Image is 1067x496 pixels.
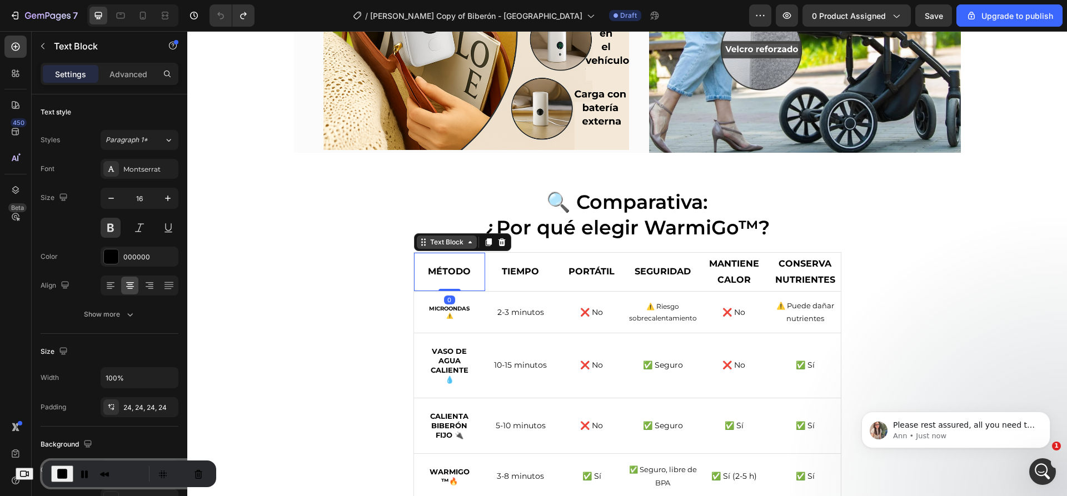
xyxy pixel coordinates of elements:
strong: CONSERVA NUTRIENTES [588,227,648,254]
div: 000000 [123,252,176,262]
p: ✅ Seguro, libre de BPA [441,432,510,458]
div: Show more [84,309,136,320]
button: Show more [41,304,178,324]
p: ✅ Seguro [441,388,510,402]
div: Padding [41,402,66,412]
p: ❌ No [512,327,581,341]
div: Styles [41,135,60,145]
iframe: Intercom live chat [1029,458,1056,485]
button: Paragraph 1* [101,130,178,150]
p: 3-8 minutos [299,438,368,452]
p: ✅ Sí [584,438,652,452]
p: ✅ Sí [584,388,652,402]
p: 10-15 minutos [299,327,368,341]
div: Width [41,373,59,383]
p: Calienta biberón fijo 🔌 [240,380,285,409]
p: ❌ No [370,274,439,288]
p: 2-3 minutos [299,274,368,288]
div: Background [41,437,94,452]
div: Size [41,191,70,206]
button: Upgrade to publish [956,4,1063,27]
span: [PERSON_NAME] Copy of Biberón - [GEOGRAPHIC_DATA] [370,10,582,22]
p: Advanced [109,68,147,80]
div: Color [41,252,58,262]
input: Auto [101,368,178,388]
p: ❌ No [370,388,439,402]
div: Upgrade to publish [966,10,1053,22]
span: / [365,10,368,22]
div: Undo/Redo [210,4,255,27]
p: Settings [55,68,86,80]
p: 5-10 minutos [299,388,368,402]
iframe: To enrich screen reader interactions, please activate Accessibility in Grammarly extension settings [187,31,1067,496]
div: Align [41,278,72,293]
button: Save [915,4,952,27]
div: Beta [8,203,27,212]
div: 24, 24, 24, 24 [123,403,176,413]
p: ✅ Sí (2-5 h) [512,438,581,452]
p: ❌ No [512,274,581,288]
div: Text Block [241,206,278,216]
p: ✅ Sí [584,327,652,341]
p: ⚠️ Puede dañar nutrientes [584,268,652,294]
span: Save [925,11,943,21]
p: ⚠️ Riesgo sobrecalentamiento [441,269,510,293]
h2: 🔍 Comparativa: ¿Por qué elegir WarmiGo™? [226,157,654,210]
span: Draft [620,11,637,21]
p: 7 [73,9,78,22]
strong: Microondas ⚠️ [242,274,282,288]
p: Text Block [54,39,148,53]
button: 0 product assigned [802,4,911,27]
strong: MÉTODO [241,235,283,246]
p: ✅ Sí [370,438,439,452]
span: 1 [1052,442,1061,450]
div: 0 [257,264,268,273]
iframe: Intercom notifications message [845,388,1067,466]
div: Montserrat [123,164,176,174]
div: Size [41,344,70,359]
div: Font [41,164,54,174]
div: 450 [11,118,27,127]
strong: SEGURIDAD [447,235,503,246]
strong: MANTIENE CALOR [522,227,572,254]
span: Paragraph 1* [106,135,148,145]
p: ✅ Seguro [441,327,510,341]
div: Text style [41,107,71,117]
span: 0 product assigned [812,10,886,22]
strong: Vaso de agua caliente 💧 [243,315,281,353]
button: 7 [4,4,83,27]
strong: WarmiGo™🔥 [242,436,282,454]
strong: PORTÁTIL [381,235,427,246]
p: ❌ No [370,327,439,341]
strong: TIEMPO [315,235,352,246]
p: ✅ Sí [512,388,581,402]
